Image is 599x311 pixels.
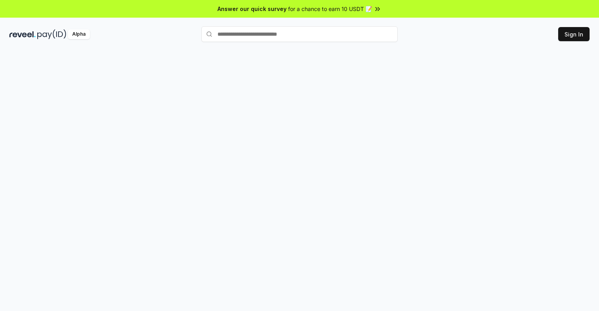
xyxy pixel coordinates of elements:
[9,29,36,39] img: reveel_dark
[558,27,590,41] button: Sign In
[288,5,372,13] span: for a chance to earn 10 USDT 📝
[37,29,66,39] img: pay_id
[68,29,90,39] div: Alpha
[217,5,287,13] span: Answer our quick survey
